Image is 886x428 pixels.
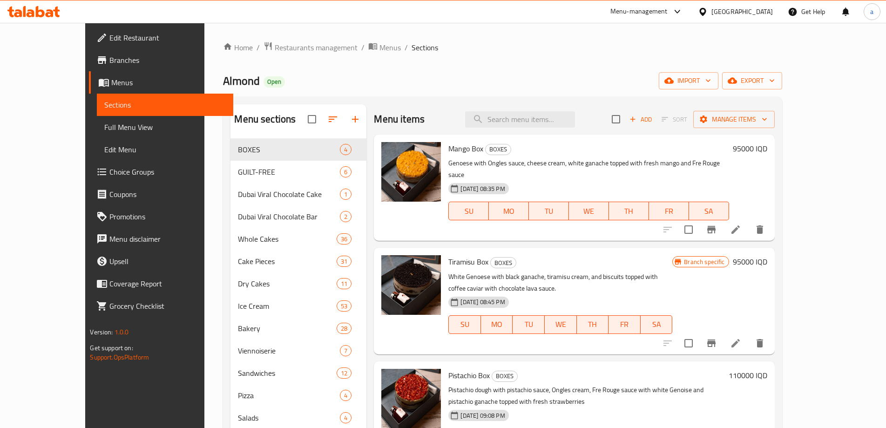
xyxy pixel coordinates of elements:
[109,211,226,222] span: Promotions
[230,295,366,317] div: Ice Cream53
[626,112,656,127] span: Add item
[693,111,775,128] button: Manage items
[644,318,669,331] span: SA
[581,318,605,331] span: TH
[89,250,233,272] a: Upsell
[89,161,233,183] a: Choice Groups
[230,161,366,183] div: GUILT-FREE6
[340,212,351,221] span: 2
[749,332,771,354] button: delete
[238,233,337,245] div: Whole Cakes
[701,114,767,125] span: Manage items
[457,298,508,306] span: [DATE] 08:45 PM
[730,338,741,349] a: Edit menu item
[569,202,609,220] button: WE
[109,32,226,43] span: Edit Restaurant
[104,99,226,110] span: Sections
[223,70,260,91] span: Almond
[97,116,233,138] a: Full Menu View
[448,315,480,334] button: SU
[340,391,351,400] span: 4
[492,371,518,382] div: BOXES
[340,189,352,200] div: items
[733,142,767,155] h6: 95000 IQD
[238,278,337,289] span: Dry Cakes
[90,342,133,354] span: Get support on:
[337,278,352,289] div: items
[238,144,340,155] span: BOXES
[340,168,351,177] span: 6
[340,144,352,155] div: items
[230,205,366,228] div: Dubai Viral Chocolate Bar2
[238,412,340,423] span: Salads
[649,202,689,220] button: FR
[90,326,113,338] span: Version:
[659,72,718,89] button: import
[656,112,693,127] span: Select section first
[238,256,337,267] div: Cake Pieces
[238,300,337,312] span: Ice Cream
[573,204,605,218] span: WE
[412,42,438,53] span: Sections
[606,109,626,129] span: Select section
[489,202,529,220] button: MO
[609,315,641,334] button: FR
[230,138,366,161] div: BOXES4
[513,315,545,334] button: TU
[612,318,637,331] span: FR
[340,211,352,222] div: items
[448,142,483,156] span: Mango Box
[453,204,485,218] span: SU
[379,42,401,53] span: Menus
[230,272,366,295] div: Dry Cakes11
[381,255,441,315] img: Tiramisu Box
[109,166,226,177] span: Choice Groups
[700,332,723,354] button: Branch-specific-item
[666,75,711,87] span: import
[628,114,653,125] span: Add
[230,362,366,384] div: Sandwiches12
[653,204,685,218] span: FR
[711,7,773,17] div: [GEOGRAPHIC_DATA]
[448,271,672,294] p: White Genoese with black ganache, tiramisu cream, and biscuits topped with coffee caviar with cho...
[238,189,340,200] span: Dubai Viral Chocolate Cake
[448,202,489,220] button: SU
[97,138,233,161] a: Edit Menu
[722,72,782,89] button: export
[609,202,649,220] button: TH
[448,368,490,382] span: Pistachio Box
[368,41,401,54] a: Menus
[337,302,351,311] span: 53
[275,42,358,53] span: Restaurants management
[337,367,352,379] div: items
[337,279,351,288] span: 11
[238,390,340,401] span: Pizza
[238,166,340,177] span: GUILT-FREE
[257,42,260,53] li: /
[322,108,344,130] span: Sort sections
[230,250,366,272] div: Cake Pieces31
[340,412,352,423] div: items
[115,326,129,338] span: 1.0.0
[109,54,226,66] span: Branches
[111,77,226,88] span: Menus
[733,255,767,268] h6: 95000 IQD
[405,42,408,53] li: /
[374,112,425,126] h2: Menu items
[109,189,226,200] span: Coupons
[577,315,609,334] button: TH
[223,41,782,54] nav: breadcrumb
[109,233,226,245] span: Menu disclaimer
[104,144,226,155] span: Edit Menu
[337,235,351,244] span: 36
[485,318,509,331] span: MO
[238,367,337,379] span: Sandwiches
[337,233,352,245] div: items
[238,323,337,334] div: Bakery
[749,218,771,241] button: delete
[97,94,233,116] a: Sections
